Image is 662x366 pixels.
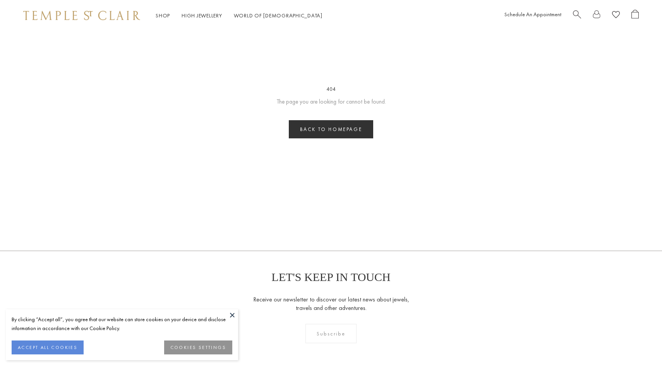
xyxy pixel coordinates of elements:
p: LET'S KEEP IN TOUCH [271,271,390,284]
div: By clicking “Accept all”, you agree that our website can store cookies on your device and disclos... [12,315,232,333]
a: View Wishlist [612,10,620,22]
div: Subscribe [305,324,357,343]
h3: 404 [31,85,631,93]
a: Schedule An Appointment [504,11,561,18]
button: ACCEPT ALL COOKIES [12,340,84,354]
iframe: Gorgias live chat messenger [623,330,654,358]
a: Search [573,10,581,22]
img: Temple St. Clair [23,11,140,20]
a: High JewelleryHigh Jewellery [182,12,222,19]
a: World of [DEMOGRAPHIC_DATA]World of [DEMOGRAPHIC_DATA] [234,12,322,19]
button: COOKIES SETTINGS [164,340,232,354]
p: Receive our newsletter to discover our latest news about jewels, travels and other adventures. [253,295,410,312]
a: Back to homepage [289,120,374,138]
a: Open Shopping Bag [631,10,639,22]
nav: Main navigation [156,11,322,20]
a: ShopShop [156,12,170,19]
p: The page you are looking for cannot be found. [31,97,631,107]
